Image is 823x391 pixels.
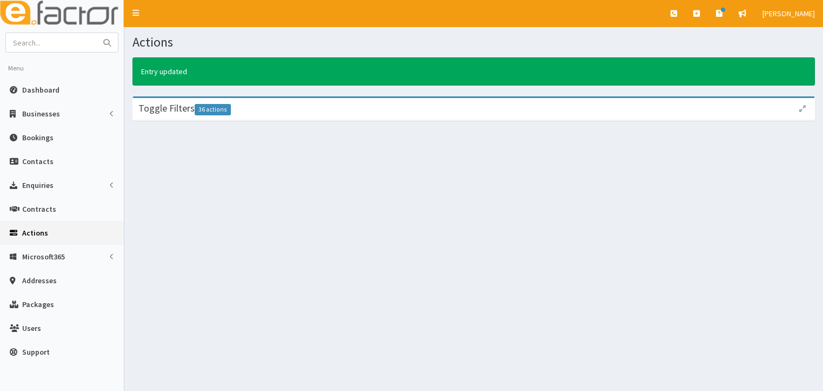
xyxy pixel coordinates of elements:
h1: Actions [132,35,815,49]
h3: Toggle Filters [138,103,231,113]
span: 36 actions [195,104,231,115]
span: Bookings [22,133,54,142]
span: Contacts [22,157,54,166]
span: Support [22,347,50,357]
div: Entry updated [132,57,815,86]
span: Actions [22,228,48,238]
span: Dashboard [22,85,59,95]
span: Enquiries [22,180,54,190]
span: [PERSON_NAME] [762,9,815,18]
input: Search... [6,33,97,52]
span: Addresses [22,276,57,285]
span: Businesses [22,109,60,119]
span: Microsoft365 [22,252,65,262]
span: Users [22,323,41,333]
span: Contracts [22,204,56,214]
span: Packages [22,299,54,309]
